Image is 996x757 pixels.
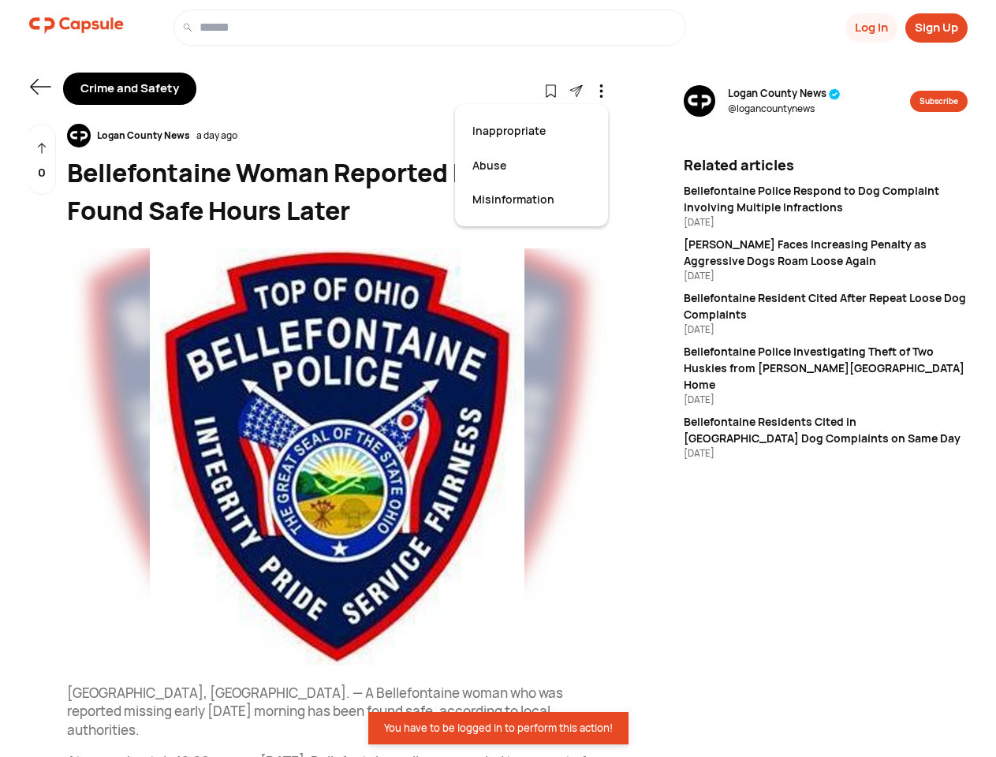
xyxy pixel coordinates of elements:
[384,722,613,735] div: You have to be logged in to perform this action!
[728,86,841,102] span: Logan County News
[684,215,968,229] div: [DATE]
[684,85,715,117] img: resizeImage
[464,148,599,183] div: Abuse
[684,182,968,215] div: Bellefontaine Police Respond to Dog Complaint Involving Multiple Infractions
[684,393,968,407] div: [DATE]
[63,73,196,105] div: Crime and Safety
[464,182,599,217] div: Misinformation
[910,91,968,112] button: Subscribe
[67,248,608,665] img: resizeImage
[684,446,968,461] div: [DATE]
[684,236,968,269] div: [PERSON_NAME] Faces Increasing Penalty as Aggressive Dogs Roam Loose Again
[684,323,968,337] div: [DATE]
[684,413,968,446] div: Bellefontaine Residents Cited in [GEOGRAPHIC_DATA] Dog Complaints on Same Day
[29,9,124,46] a: logo
[684,269,968,283] div: [DATE]
[67,684,608,740] p: [GEOGRAPHIC_DATA], [GEOGRAPHIC_DATA]. — A Bellefontaine woman who was reported missing early [DAT...
[67,154,608,229] div: Bellefontaine Woman Reported Missing Found Safe Hours Later
[845,13,897,43] button: Log In
[29,9,124,41] img: logo
[196,129,237,143] div: a day ago
[829,88,841,100] img: tick
[464,114,599,148] div: Inappropriate
[728,102,841,116] span: @ logancountynews
[684,343,968,393] div: Bellefontaine Police Investigating Theft of Two Huskies from [PERSON_NAME][GEOGRAPHIC_DATA] Home
[905,13,968,43] button: Sign Up
[38,164,46,182] p: 0
[91,129,196,143] div: Logan County News
[684,155,968,176] div: Related articles
[67,124,91,147] img: resizeImage
[684,289,968,323] div: Bellefontaine Resident Cited After Repeat Loose Dog Complaints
